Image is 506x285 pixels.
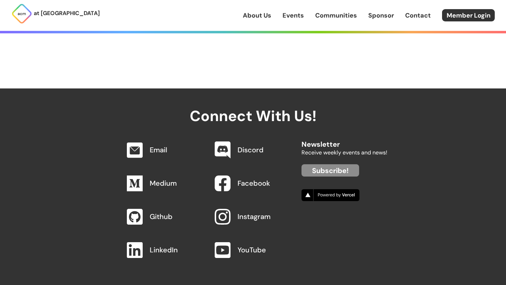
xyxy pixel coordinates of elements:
[127,175,143,191] img: Medium
[301,133,387,148] h2: Newsletter
[215,242,231,258] img: YouTube
[215,175,231,191] img: Facebook
[238,179,270,188] a: Facebook
[315,11,357,20] a: Communities
[119,88,387,124] h2: Connect With Us!
[442,9,495,21] a: Member Login
[301,148,387,157] p: Receive weekly events and news!
[238,145,264,154] a: Discord
[238,212,271,221] a: Instagram
[243,11,271,20] a: About Us
[215,141,231,159] img: Discord
[127,242,143,258] img: LinkedIn
[150,145,167,154] a: Email
[34,9,100,18] p: at [GEOGRAPHIC_DATA]
[238,245,266,254] a: YouTube
[215,209,231,225] img: Instagram
[150,179,177,188] a: Medium
[283,11,304,20] a: Events
[301,189,359,201] img: Vercel
[301,164,359,177] a: Subscribe!
[405,11,431,20] a: Contact
[127,142,143,158] img: Email
[150,212,173,221] a: Github
[150,245,178,254] a: LinkedIn
[368,11,394,20] a: Sponsor
[11,3,100,24] a: at [GEOGRAPHIC_DATA]
[127,209,143,225] img: Github
[11,3,32,24] img: ACM Logo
